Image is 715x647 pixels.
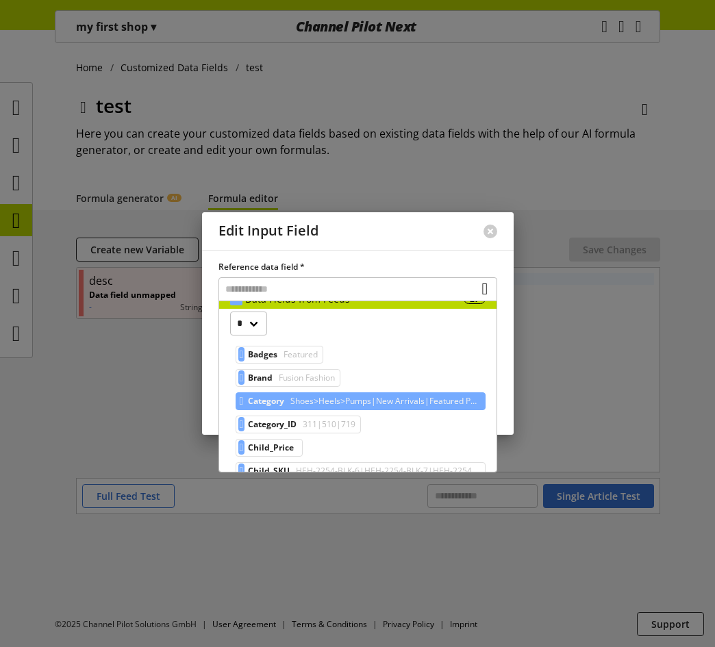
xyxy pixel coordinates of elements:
[248,440,294,456] span: Child_Price
[276,370,335,386] span: Fusion Fashion
[248,346,277,363] span: Badges
[293,463,479,479] span: HEH-2254-BLK-6|HEH-2254-BLK-7|HEH-2254-BLK-8
[464,294,486,304] div: 27
[218,223,318,239] h2: Edit Input Field
[281,346,318,363] span: Featured
[248,393,284,409] span: Category
[248,370,273,386] span: Brand
[218,261,497,273] label: Reference data field *
[248,463,290,479] span: Child_SKU
[300,416,355,433] span: 311|510|719
[248,416,297,433] span: Category_ID
[288,393,479,409] span: Shoes>Heels>Pumps|New Arrivals|Featured Products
